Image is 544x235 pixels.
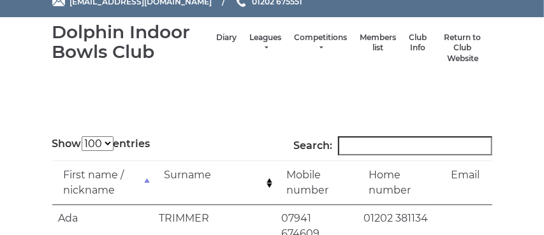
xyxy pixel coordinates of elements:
[360,32,396,53] a: Members list
[294,32,347,53] a: Competitions
[294,136,492,155] label: Search:
[276,160,358,205] td: Mobile number
[439,32,485,64] a: Return to Club Website
[52,160,153,205] td: First name / nickname: activate to sort column descending
[153,160,276,205] td: Surname: activate to sort column ascending
[409,32,427,53] a: Club Info
[249,32,281,53] a: Leagues
[338,136,492,155] input: Search:
[216,32,237,43] a: Diary
[52,136,151,152] label: Show entries
[52,22,210,62] div: Dolphin Indoor Bowls Club
[358,160,440,205] td: Home number
[82,136,114,151] select: Showentries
